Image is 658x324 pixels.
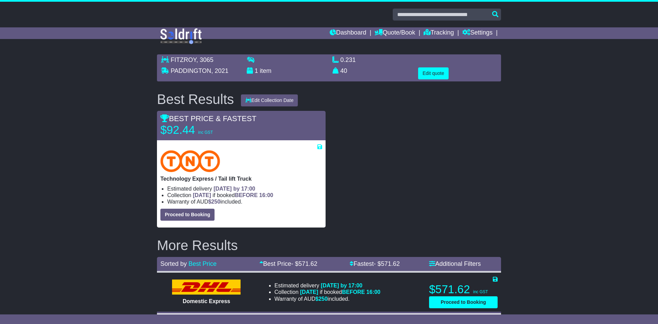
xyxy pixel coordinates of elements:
a: Quote/Book [375,27,415,39]
a: Additional Filters [429,260,481,267]
span: [DATE] [300,289,318,295]
a: Settings [462,27,492,39]
span: 571.62 [381,260,400,267]
span: - $ [291,260,317,267]
a: Fastest- $571.62 [350,260,400,267]
span: inc GST [198,130,213,135]
span: 1 [255,67,258,74]
a: Tracking [424,27,454,39]
span: 16:00 [259,192,273,198]
span: BEST PRICE & FASTEST [160,114,256,123]
img: TNT Domestic: Technology Express / Tail lift Truck [160,150,220,172]
span: if booked [300,289,380,295]
img: DHL: Domestic Express [172,280,241,295]
button: Edit Collection Date [241,94,298,106]
div: Best Results [154,92,237,107]
a: Dashboard [330,27,366,39]
li: Warranty of AUD included. [167,198,322,205]
span: $ [315,296,328,302]
button: Edit quote [418,67,449,79]
span: [DATE] [193,192,211,198]
span: Sorted by [160,260,187,267]
span: 571.62 [298,260,317,267]
span: 0.231 [340,56,356,63]
li: Estimated delivery [275,282,380,289]
span: Domestic Express [183,298,230,304]
a: Best Price- $571.62 [259,260,317,267]
span: 16:00 [366,289,380,295]
span: [DATE] by 17:00 [321,283,363,288]
li: Collection [275,289,380,295]
button: Proceed to Booking [160,209,215,221]
span: item [260,67,271,74]
span: BEFORE [235,192,258,198]
span: $ [208,199,220,205]
span: FITZROY [171,56,196,63]
p: $571.62 [429,283,498,296]
p: Technology Express / Tail lift Truck [160,176,322,182]
li: Estimated delivery [167,185,322,192]
a: Best Price [188,260,217,267]
li: Warranty of AUD included. [275,296,380,302]
span: BEFORE [342,289,365,295]
li: Collection [167,192,322,198]
span: 250 [318,296,328,302]
h2: More Results [157,238,501,253]
span: , 2021 [211,67,228,74]
span: , 3065 [196,56,214,63]
span: if booked [193,192,273,198]
span: inc GST [473,289,488,294]
span: PADDINGTON [171,67,211,74]
span: 250 [211,199,220,205]
span: [DATE] by 17:00 [214,186,255,192]
button: Proceed to Booking [429,296,498,308]
span: 40 [340,67,347,74]
p: $92.44 [160,123,246,137]
span: - $ [374,260,400,267]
